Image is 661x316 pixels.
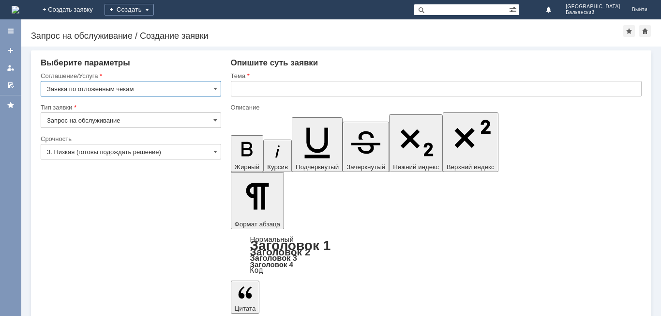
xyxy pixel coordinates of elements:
[105,4,154,16] div: Создать
[41,136,219,142] div: Срочность
[231,281,260,314] button: Цитата
[509,4,519,14] span: Расширенный поиск
[231,135,264,172] button: Жирный
[231,58,318,67] span: Опишите суть заявки
[389,114,443,172] button: Нижний индекс
[447,163,495,171] span: Верхний индекс
[250,260,293,269] a: Заголовок 4
[12,6,19,14] a: Перейти на домашнюю страницу
[292,117,343,172] button: Подчеркнутый
[267,163,288,171] span: Курсив
[41,58,130,67] span: Выберите параметры
[250,235,294,243] a: Нормальный
[3,78,18,93] a: Мои согласования
[250,266,263,275] a: Код
[31,31,623,41] div: Запрос на обслуживание / Создание заявки
[41,73,219,79] div: Соглашение/Услуга
[231,73,640,79] div: Тема
[263,140,292,172] button: Курсив
[235,305,256,312] span: Цитата
[235,221,280,228] span: Формат абзаца
[3,60,18,76] a: Мои заявки
[346,163,385,171] span: Зачеркнутый
[231,172,284,229] button: Формат абзаца
[296,163,339,171] span: Подчеркнутый
[3,43,18,58] a: Создать заявку
[41,104,219,111] div: Тип заявки
[443,112,498,172] button: Верхний индекс
[343,122,389,172] button: Зачеркнутый
[393,163,439,171] span: Нижний индекс
[639,25,651,37] div: Сделать домашней страницей
[623,25,635,37] div: Добавить в избранное
[566,4,620,10] span: [GEOGRAPHIC_DATA]
[566,10,620,16] span: Балканский
[12,6,19,14] img: logo
[250,253,297,262] a: Заголовок 3
[231,236,642,274] div: Формат абзаца
[235,163,260,171] span: Жирный
[250,246,311,257] a: Заголовок 2
[231,104,640,111] div: Описание
[250,238,331,253] a: Заголовок 1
